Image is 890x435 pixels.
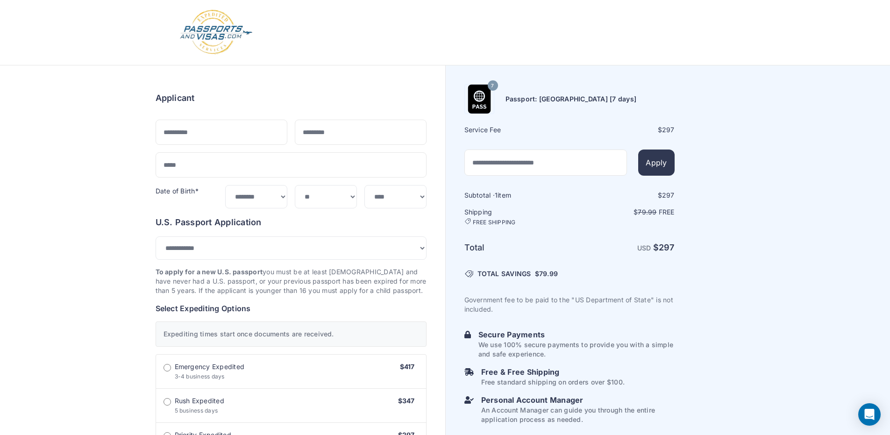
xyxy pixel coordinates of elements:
span: Free [659,208,675,216]
span: 79.99 [638,208,656,216]
p: Free standard shipping on orders over $100. [481,378,625,387]
h6: Applicant [156,92,195,105]
div: Open Intercom Messenger [858,403,881,426]
label: Date of Birth* [156,187,199,195]
span: 1 [495,191,498,199]
span: TOTAL SAVINGS [477,269,531,278]
p: Government fee to be paid to the "US Department of State" is not included. [464,295,675,314]
p: We use 100% secure payments to provide you with a simple and safe experience. [478,340,675,359]
div: $ [570,191,675,200]
span: $ [535,269,558,278]
h6: Secure Payments [478,329,675,340]
span: Rush Expedited [175,396,224,406]
h6: Shipping [464,207,569,226]
span: $347 [398,397,415,405]
h6: Subtotal · item [464,191,569,200]
h6: Personal Account Manager [481,394,675,406]
span: 297 [659,242,675,252]
span: 297 [662,126,675,134]
span: FREE SHIPPING [473,219,516,226]
strong: To apply for a new U.S. passport [156,268,263,276]
span: 79.99 [539,270,558,278]
p: you must be at least [DEMOGRAPHIC_DATA] and have never had a U.S. passport, or your previous pass... [156,267,427,295]
span: 5 business days [175,407,218,414]
span: USD [637,244,651,252]
div: $ [570,125,675,135]
p: An Account Manager can guide you through the entire application process as needed. [481,406,675,424]
strong: $ [653,242,675,252]
span: $417 [400,363,415,371]
img: Logo [179,9,253,56]
span: 297 [662,191,675,199]
button: Apply [638,150,674,176]
h6: Service Fee [464,125,569,135]
h6: Passport: [GEOGRAPHIC_DATA] [7 days] [506,94,637,104]
p: $ [570,207,675,217]
span: 7 [491,80,494,92]
h6: Select Expediting Options [156,303,427,314]
img: Product Name [465,85,494,114]
h6: Free & Free Shipping [481,366,625,378]
h6: Total [464,241,569,254]
h6: U.S. Passport Application [156,216,427,229]
div: Expediting times start once documents are received. [156,321,427,347]
span: Emergency Expedited [175,362,245,371]
span: 3-4 business days [175,373,225,380]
